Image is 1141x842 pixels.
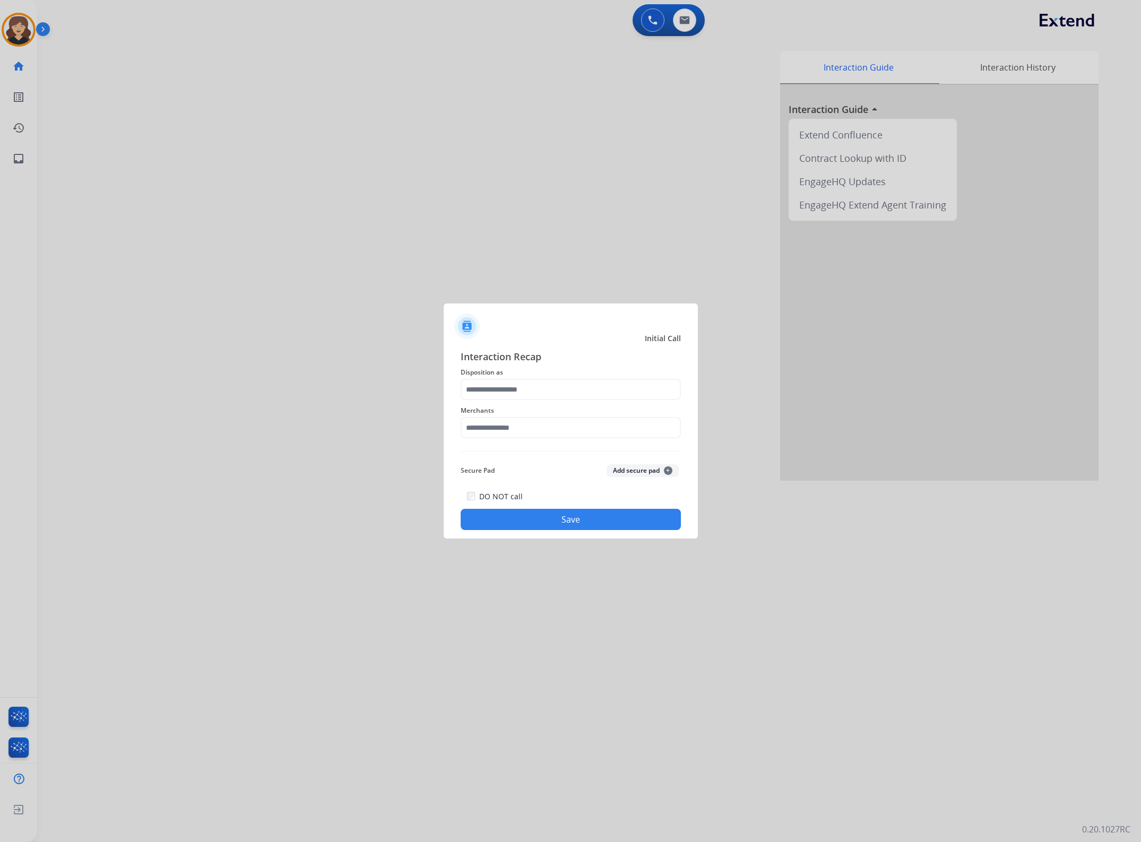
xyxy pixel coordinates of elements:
span: Secure Pad [461,464,495,477]
button: Add secure pad+ [607,464,679,477]
button: Save [461,509,681,530]
label: DO NOT call [479,491,523,502]
span: Disposition as [461,366,681,379]
span: Merchants [461,404,681,417]
p: 0.20.1027RC [1082,823,1130,836]
span: Initial Call [645,333,681,344]
img: contact-recap-line.svg [461,451,681,452]
img: contactIcon [454,314,480,339]
span: + [664,466,672,475]
span: Interaction Recap [461,349,681,366]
